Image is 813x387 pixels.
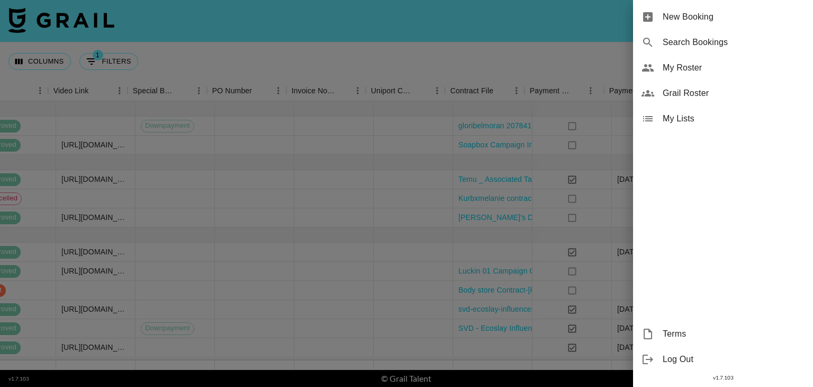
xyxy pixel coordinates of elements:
[633,372,813,383] div: v 1.7.103
[663,353,805,366] span: Log Out
[633,106,813,131] div: My Lists
[633,347,813,372] div: Log Out
[633,4,813,30] div: New Booking
[663,112,805,125] span: My Lists
[633,81,813,106] div: Grail Roster
[633,321,813,347] div: Terms
[663,11,805,23] span: New Booking
[633,55,813,81] div: My Roster
[633,30,813,55] div: Search Bookings
[663,61,805,74] span: My Roster
[663,87,805,100] span: Grail Roster
[663,36,805,49] span: Search Bookings
[663,328,805,340] span: Terms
